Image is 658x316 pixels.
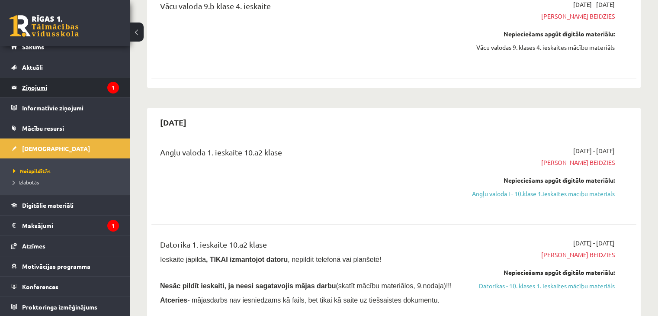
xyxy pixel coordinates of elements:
[336,282,452,290] span: (skatīt mācību materiālos, 9.nodaļa)!!!
[472,281,615,290] a: Datorikas - 10. klases 1. ieskaites mācību materiāls
[11,236,119,256] a: Atzīmes
[22,283,58,290] span: Konferences
[22,63,43,71] span: Aktuāli
[10,15,79,37] a: Rīgas 1. Tālmācības vidusskola
[160,282,336,290] span: Nesāc pildīt ieskaiti, ja neesi sagatavojis mājas darbu
[22,262,90,270] span: Motivācijas programma
[22,242,45,250] span: Atzīmes
[11,57,119,77] a: Aktuāli
[160,297,187,304] b: Atceries
[573,146,615,155] span: [DATE] - [DATE]
[13,178,121,186] a: Izlabotās
[472,250,615,259] span: [PERSON_NAME] beidzies
[472,43,615,52] div: Vācu valodas 9. klases 4. ieskaites mācību materiāls
[11,118,119,138] a: Mācību resursi
[11,98,119,118] a: Informatīvie ziņojumi
[13,168,51,174] span: Neizpildītās
[11,139,119,158] a: [DEMOGRAPHIC_DATA]
[22,77,119,97] legend: Ziņojumi
[13,167,121,175] a: Neizpildītās
[22,124,64,132] span: Mācību resursi
[22,98,119,118] legend: Informatīvie ziņojumi
[107,82,119,94] i: 1
[11,216,119,235] a: Maksājumi1
[160,297,440,304] span: - mājasdarbs nav iesniedzams kā fails, bet tikai kā saite uz tiešsaistes dokumentu.
[206,256,288,263] b: , TIKAI izmantojot datoru
[107,220,119,232] i: 1
[11,195,119,215] a: Digitālie materiāli
[11,277,119,297] a: Konferences
[472,268,615,277] div: Nepieciešams apgūt digitālo materiālu:
[22,303,97,311] span: Proktoringa izmēģinājums
[22,201,74,209] span: Digitālie materiāli
[573,239,615,248] span: [DATE] - [DATE]
[11,77,119,97] a: Ziņojumi1
[151,112,195,132] h2: [DATE]
[11,37,119,57] a: Sākums
[22,43,44,51] span: Sākums
[22,145,90,152] span: [DEMOGRAPHIC_DATA]
[472,176,615,185] div: Nepieciešams apgūt digitālo materiālu:
[472,29,615,39] div: Nepieciešams apgūt digitālo materiālu:
[160,256,381,263] span: Ieskaite jāpilda , nepildīt telefonā vai planšetē!
[160,239,459,255] div: Datorika 1. ieskaite 10.a2 klase
[472,12,615,21] span: [PERSON_NAME] beidzies
[472,189,615,198] a: Angļu valoda I - 10.klase 1.ieskaites mācību materiāls
[472,158,615,167] span: [PERSON_NAME] beidzies
[13,179,39,186] span: Izlabotās
[160,146,459,162] div: Angļu valoda 1. ieskaite 10.a2 klase
[11,256,119,276] a: Motivācijas programma
[22,216,119,235] legend: Maksājumi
